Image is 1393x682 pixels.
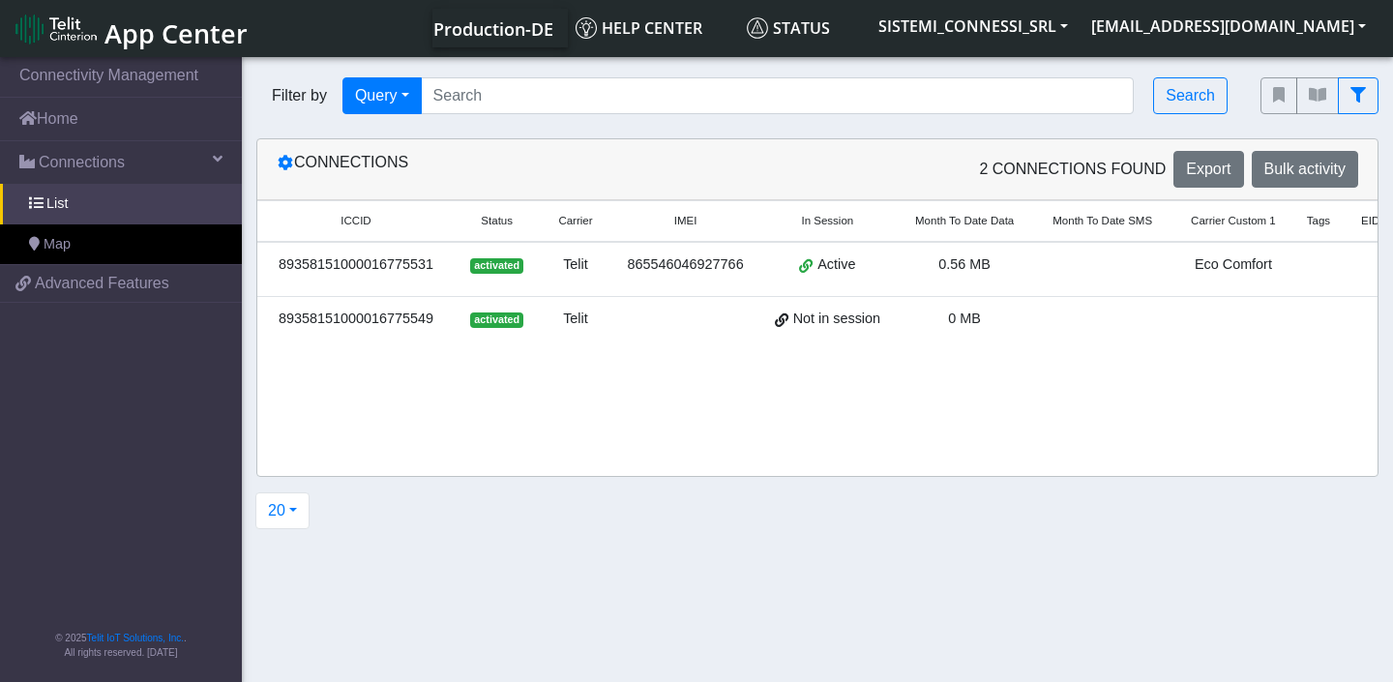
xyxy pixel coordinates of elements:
[1307,213,1330,229] span: Tags
[470,312,523,328] span: activated
[867,9,1080,44] button: SISTEMI_CONNESSI_SRL
[979,158,1166,181] span: 2 Connections found
[481,213,513,229] span: Status
[341,213,370,229] span: ICCID
[433,17,553,41] span: Production-DE
[1052,213,1152,229] span: Month To Date SMS
[568,9,739,47] a: Help center
[948,311,981,326] span: 0 MB
[432,9,552,47] a: Your current platform instance
[915,213,1014,229] span: Month To Date Data
[576,17,597,39] img: knowledge.svg
[35,272,169,295] span: Advanced Features
[1153,77,1228,114] button: Search
[747,17,830,39] span: Status
[15,8,245,49] a: App Center
[1183,254,1284,276] div: Eco Comfort
[1260,77,1378,114] div: fitlers menu
[1173,151,1243,188] button: Export
[1186,161,1230,177] span: Export
[1080,9,1378,44] button: [EMAIL_ADDRESS][DOMAIN_NAME]
[470,258,523,274] span: activated
[624,254,748,276] div: 865546046927766
[269,254,443,276] div: 89358151000016775531
[1361,213,1379,229] span: EID
[44,234,71,255] span: Map
[255,492,310,529] button: 20
[342,77,422,114] button: Query
[747,17,768,39] img: status.svg
[15,14,97,44] img: logo-telit-cinterion-gw-new.png
[558,213,592,229] span: Carrier
[550,309,600,330] div: Telit
[256,84,342,107] span: Filter by
[39,151,125,174] span: Connections
[421,77,1135,114] input: Search...
[801,213,853,229] span: In Session
[938,256,991,272] span: 0.56 MB
[817,254,855,276] span: Active
[262,151,817,188] div: Connections
[793,309,880,330] span: Not in session
[550,254,600,276] div: Telit
[269,309,443,330] div: 89358151000016775549
[1252,151,1358,188] button: Bulk activity
[576,17,702,39] span: Help center
[1264,161,1346,177] span: Bulk activity
[1191,213,1276,229] span: Carrier Custom 1
[674,213,697,229] span: IMEI
[739,9,867,47] a: Status
[46,193,68,215] span: List
[104,15,248,51] span: App Center
[87,633,184,643] a: Telit IoT Solutions, Inc.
